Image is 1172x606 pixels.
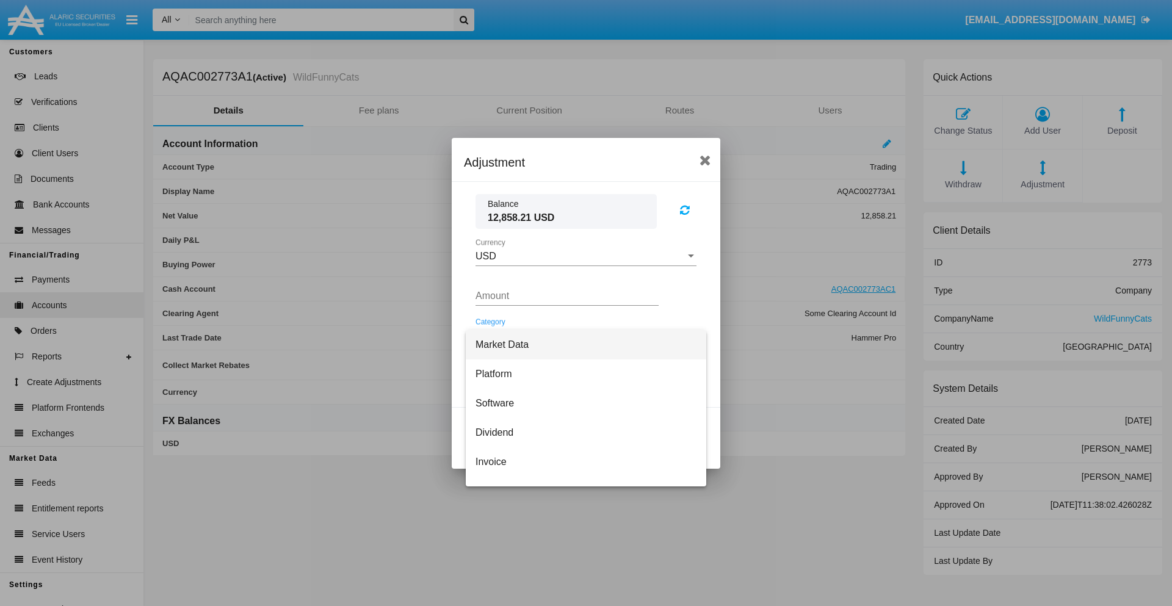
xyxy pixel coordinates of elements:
span: Dividend [476,418,696,447]
span: Software [476,389,696,418]
span: Miscellaneous [476,477,696,506]
span: Market Data [476,330,696,359]
span: Invoice [476,447,696,477]
span: Platform [476,359,696,389]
